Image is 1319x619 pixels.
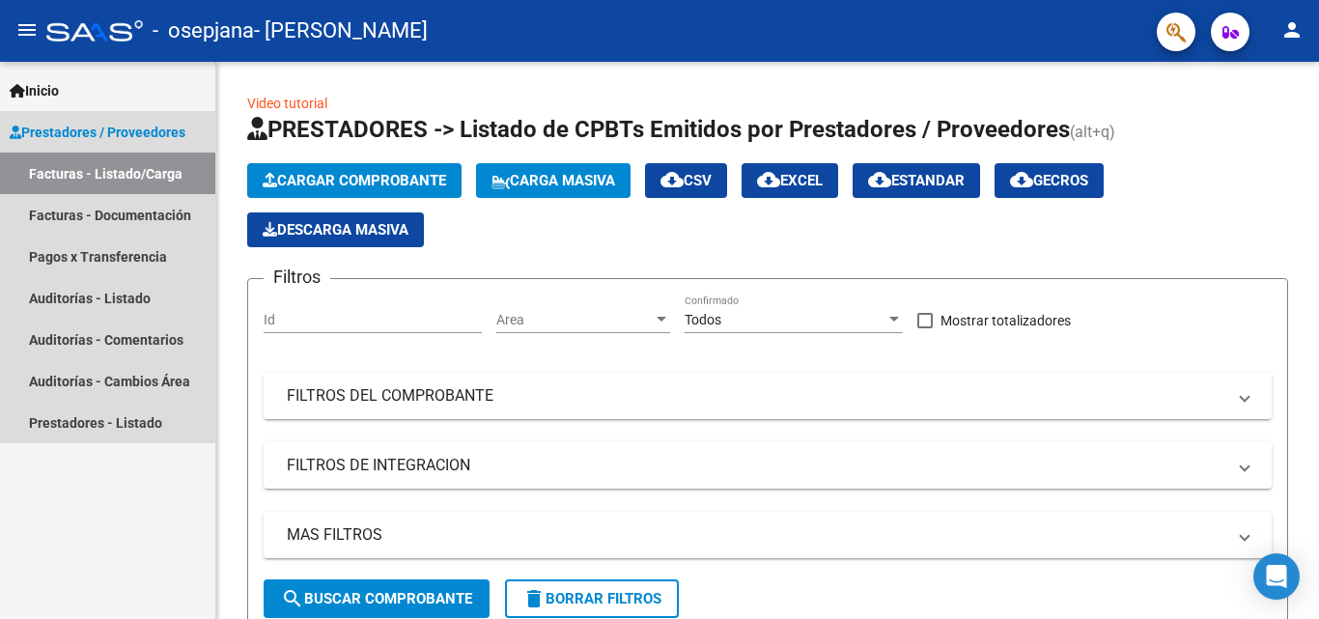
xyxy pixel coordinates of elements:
span: CSV [660,172,712,189]
mat-panel-title: FILTROS DE INTEGRACION [287,455,1225,476]
mat-icon: search [281,587,304,610]
button: Estandar [853,163,980,198]
span: Cargar Comprobante [263,172,446,189]
mat-icon: cloud_download [757,168,780,191]
span: Descarga Masiva [263,221,408,239]
button: Borrar Filtros [505,579,679,618]
span: Todos [685,312,721,327]
span: Prestadores / Proveedores [10,122,185,143]
h3: Filtros [264,264,330,291]
mat-icon: cloud_download [660,168,684,191]
span: PRESTADORES -> Listado de CPBTs Emitidos por Prestadores / Proveedores [247,116,1070,143]
span: Carga Masiva [491,172,615,189]
div: Open Intercom Messenger [1253,553,1300,600]
mat-expansion-panel-header: MAS FILTROS [264,512,1272,558]
mat-icon: person [1280,18,1304,42]
button: CSV [645,163,727,198]
span: EXCEL [757,172,823,189]
mat-panel-title: MAS FILTROS [287,524,1225,546]
span: Mostrar totalizadores [940,309,1071,332]
span: Inicio [10,80,59,101]
mat-icon: cloud_download [868,168,891,191]
app-download-masive: Descarga masiva de comprobantes (adjuntos) [247,212,424,247]
button: Descarga Masiva [247,212,424,247]
span: Estandar [868,172,965,189]
span: Borrar Filtros [522,590,661,607]
mat-expansion-panel-header: FILTROS DE INTEGRACION [264,442,1272,489]
span: (alt+q) [1070,123,1115,141]
button: Cargar Comprobante [247,163,462,198]
button: Gecros [995,163,1104,198]
span: Area [496,312,653,328]
span: Gecros [1010,172,1088,189]
mat-expansion-panel-header: FILTROS DEL COMPROBANTE [264,373,1272,419]
mat-icon: cloud_download [1010,168,1033,191]
button: Buscar Comprobante [264,579,490,618]
span: - [PERSON_NAME] [254,10,428,52]
button: EXCEL [742,163,838,198]
a: Video tutorial [247,96,327,111]
span: - osepjana [153,10,254,52]
button: Carga Masiva [476,163,631,198]
mat-icon: menu [15,18,39,42]
mat-panel-title: FILTROS DEL COMPROBANTE [287,385,1225,407]
mat-icon: delete [522,587,546,610]
span: Buscar Comprobante [281,590,472,607]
